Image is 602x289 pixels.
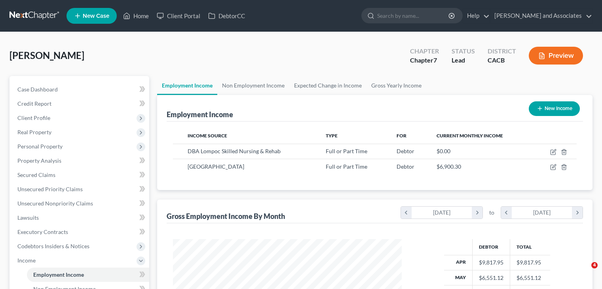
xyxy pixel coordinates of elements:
span: Debtor [397,148,414,154]
a: DebtorCC [204,9,249,23]
a: Unsecured Nonpriority Claims [11,196,149,211]
span: Credit Report [17,100,51,107]
div: District [488,47,516,56]
div: Chapter [410,56,439,65]
a: Non Employment Income [217,76,289,95]
span: Current Monthly Income [437,133,503,139]
div: Gross Employment Income By Month [167,211,285,221]
span: [GEOGRAPHIC_DATA] [188,163,244,170]
span: Client Profile [17,114,50,121]
div: [DATE] [512,207,572,219]
span: Income [17,257,36,264]
a: Client Portal [153,9,204,23]
a: Employment Income [27,268,149,282]
span: 7 [433,56,437,64]
a: Executory Contracts [11,225,149,239]
span: Full or Part Time [326,148,367,154]
div: $6,551.12 [479,274,503,282]
span: $0.00 [437,148,450,154]
td: $6,551.12 [510,270,550,285]
a: Unsecured Priority Claims [11,182,149,196]
button: Preview [529,47,583,65]
a: [PERSON_NAME] and Associates [490,9,592,23]
a: Property Analysis [11,154,149,168]
a: Help [463,9,490,23]
span: Codebtors Insiders & Notices [17,243,89,249]
a: Gross Yearly Income [367,76,426,95]
a: Home [119,9,153,23]
span: Case Dashboard [17,86,58,93]
a: Employment Income [157,76,217,95]
div: Chapter [410,47,439,56]
span: Unsecured Priority Claims [17,186,83,192]
iframe: Intercom live chat [575,262,594,281]
span: For [397,133,406,139]
span: New Case [83,13,109,19]
td: $9,817.95 [510,255,550,270]
span: Secured Claims [17,171,55,178]
span: Income Source [188,133,227,139]
div: CACB [488,56,516,65]
input: Search by name... [377,8,450,23]
div: Employment Income [167,110,233,119]
span: Debtor [397,163,414,170]
th: May [444,270,473,285]
i: chevron_right [572,207,583,219]
i: chevron_left [401,207,412,219]
span: Employment Income [33,271,84,278]
div: Lead [452,56,475,65]
span: Lawsuits [17,214,39,221]
span: to [489,209,494,217]
div: [DATE] [412,207,472,219]
i: chevron_left [501,207,512,219]
span: Real Property [17,129,51,135]
a: Credit Report [11,97,149,111]
th: Total [510,239,550,255]
a: Case Dashboard [11,82,149,97]
th: Debtor [472,239,510,255]
span: Unsecured Nonpriority Claims [17,200,93,207]
a: Lawsuits [11,211,149,225]
button: New Income [529,101,580,116]
a: Expected Change in Income [289,76,367,95]
span: 4 [591,262,598,268]
span: Property Analysis [17,157,61,164]
i: chevron_right [472,207,482,219]
span: [PERSON_NAME] [9,49,84,61]
a: Secured Claims [11,168,149,182]
span: Executory Contracts [17,228,68,235]
div: Status [452,47,475,56]
span: Full or Part Time [326,163,367,170]
span: Type [326,133,338,139]
span: DBA Lompoc Skilled Nursing & Rehab [188,148,281,154]
div: $9,817.95 [479,259,503,266]
span: $6,900.30 [437,163,461,170]
span: Personal Property [17,143,63,150]
th: Apr [444,255,473,270]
